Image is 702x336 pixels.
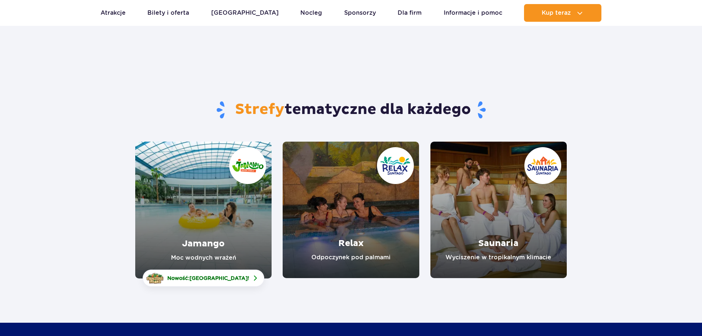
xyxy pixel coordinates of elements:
[444,4,502,22] a: Informacje i pomoc
[398,4,422,22] a: Dla firm
[143,270,264,287] a: Nowość:[GEOGRAPHIC_DATA]!
[189,275,248,281] span: [GEOGRAPHIC_DATA]
[135,142,272,278] a: Jamango
[235,100,284,119] span: Strefy
[300,4,322,22] a: Nocleg
[283,142,419,278] a: Relax
[211,4,279,22] a: [GEOGRAPHIC_DATA]
[135,100,567,119] h1: tematyczne dla każdego
[167,274,249,282] span: Nowość: !
[101,4,126,22] a: Atrakcje
[344,4,376,22] a: Sponsorzy
[430,142,567,278] a: Saunaria
[147,4,189,22] a: Bilety i oferta
[542,10,571,16] span: Kup teraz
[524,4,601,22] button: Kup teraz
